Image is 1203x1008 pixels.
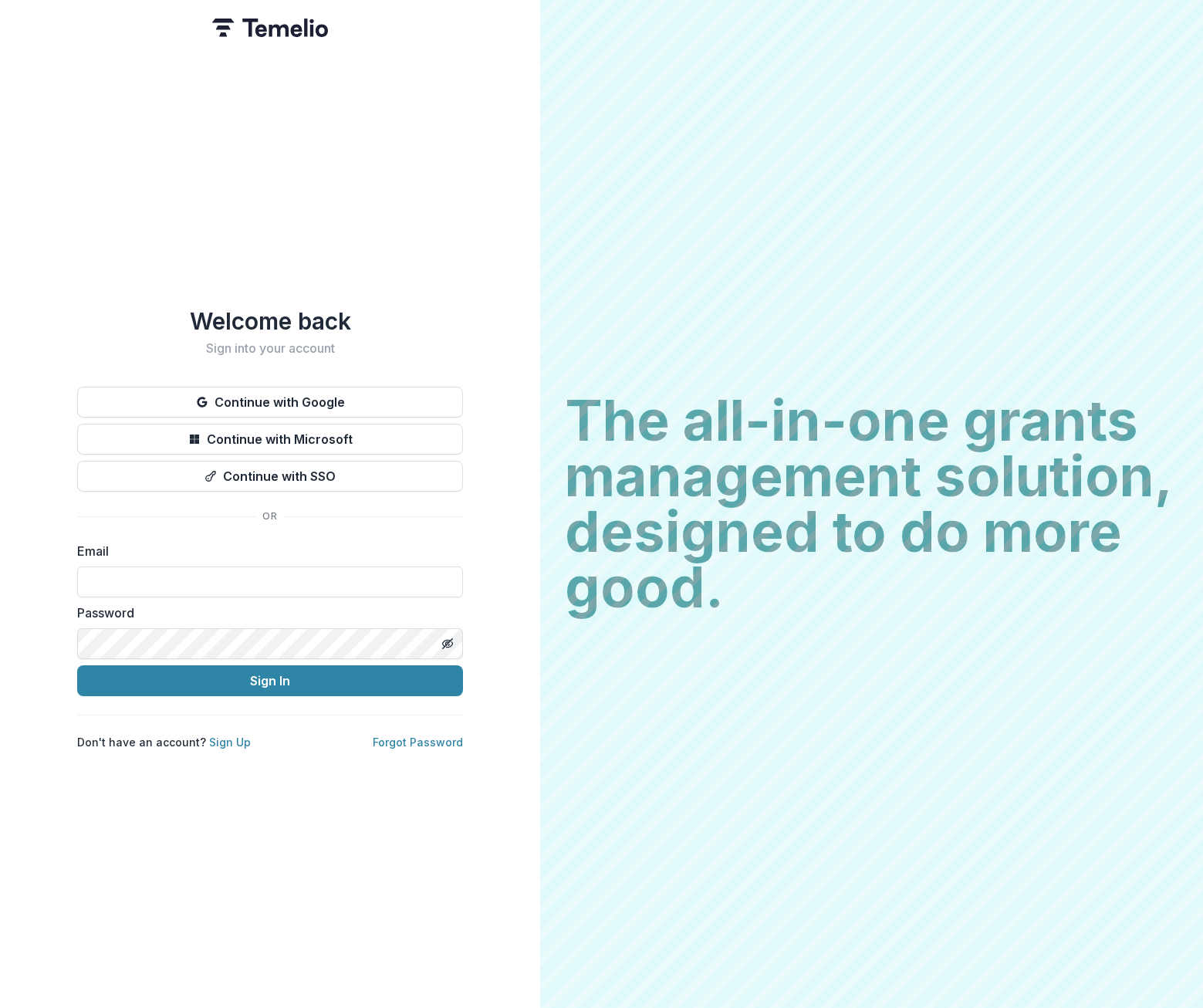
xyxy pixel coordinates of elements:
label: Password [77,604,454,622]
label: Email [77,542,454,560]
h1: Welcome back [77,307,463,335]
button: Continue with Microsoft [77,424,463,455]
a: Forgot Password [373,736,463,749]
button: Sign In [77,665,463,696]
img: Temelio [212,19,328,37]
p: Don't have an account? [77,734,251,750]
h2: Sign into your account [77,341,463,356]
a: Sign Up [209,736,251,749]
button: Continue with Google [77,387,463,418]
button: Toggle password visibility [435,631,460,656]
button: Continue with SSO [77,461,463,492]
